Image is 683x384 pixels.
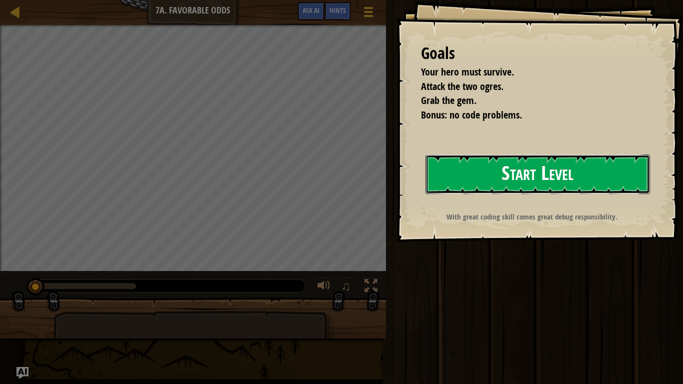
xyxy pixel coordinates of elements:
[421,42,648,65] div: Goals
[16,367,28,379] button: Ask AI
[329,5,346,15] span: Hints
[408,79,645,94] li: Attack the two ogres.
[361,277,381,297] button: Toggle fullscreen
[421,65,514,78] span: Your hero must survive.
[408,108,645,122] li: Bonus: no code problems.
[302,5,319,15] span: Ask AI
[421,108,522,121] span: Bonus: no code problems.
[421,79,503,93] span: Attack the two ogres.
[408,93,645,108] li: Grab the gem.
[421,93,476,107] span: Grab the gem.
[425,154,650,194] button: Start Level
[446,211,617,222] strong: With great coding skill comes great debug responsibility.
[314,277,334,297] button: Adjust volume
[356,2,381,25] button: Show game menu
[339,277,356,297] button: ♫
[341,278,351,293] span: ♫
[408,65,645,79] li: Your hero must survive.
[297,2,324,20] button: Ask AI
